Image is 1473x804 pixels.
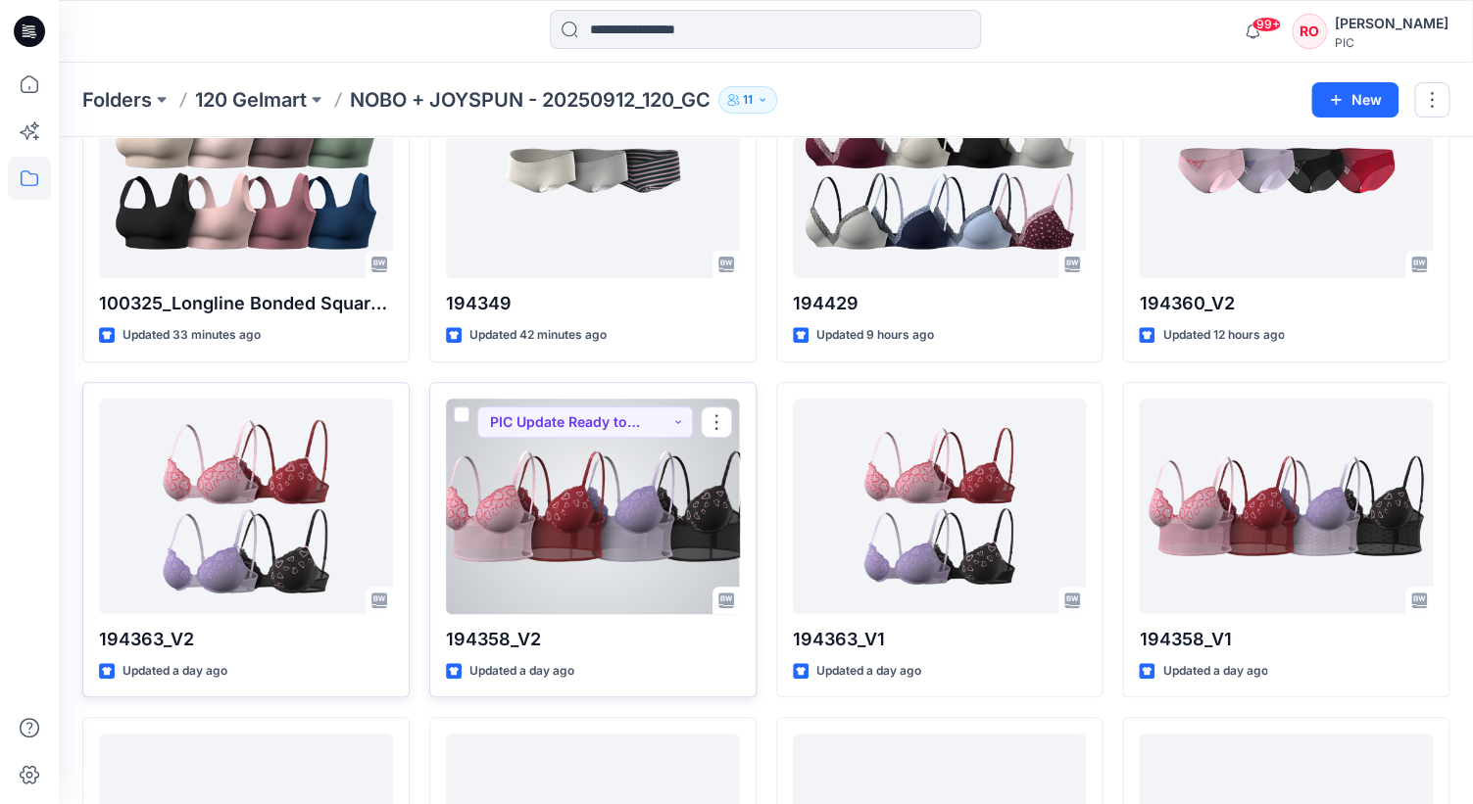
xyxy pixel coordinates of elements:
a: 100325_Longline Bonded Square Neck Bra [99,63,393,278]
button: 11 [718,86,777,114]
div: RO [1292,14,1327,49]
a: 194429 [793,63,1087,278]
p: Updated a day ago [1162,661,1267,682]
a: Folders [82,86,152,114]
a: 194363_V1 [793,399,1087,614]
p: 194429 [793,290,1087,317]
p: 194360_V2 [1139,290,1433,317]
p: 194358_V1 [1139,626,1433,653]
p: NOBO + JOYSPUN - 20250912_120_GC [350,86,711,114]
p: 194358_V2 [446,626,740,653]
p: Updated a day ago [123,661,227,682]
a: 194363_V2 [99,399,393,614]
a: 194358_V2 [446,399,740,614]
div: PIC [1335,35,1448,50]
p: 194363_V2 [99,626,393,653]
p: 11 [743,89,753,111]
p: Updated 42 minutes ago [469,325,607,346]
span: 99+ [1252,17,1281,32]
a: 120 Gelmart [195,86,307,114]
a: 194349 [446,63,740,278]
p: 194363_V1 [793,626,1087,653]
p: Updated 9 hours ago [816,325,934,346]
p: 194349 [446,290,740,317]
button: New [1311,82,1399,118]
a: 194358_V1 [1139,399,1433,614]
p: Updated 33 minutes ago [123,325,261,346]
div: [PERSON_NAME] [1335,12,1448,35]
p: Updated a day ago [469,661,574,682]
a: 194360_V2 [1139,63,1433,278]
p: Updated a day ago [816,661,921,682]
p: 100325_Longline Bonded Square Neck Bra [99,290,393,317]
p: Updated 12 hours ago [1162,325,1284,346]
